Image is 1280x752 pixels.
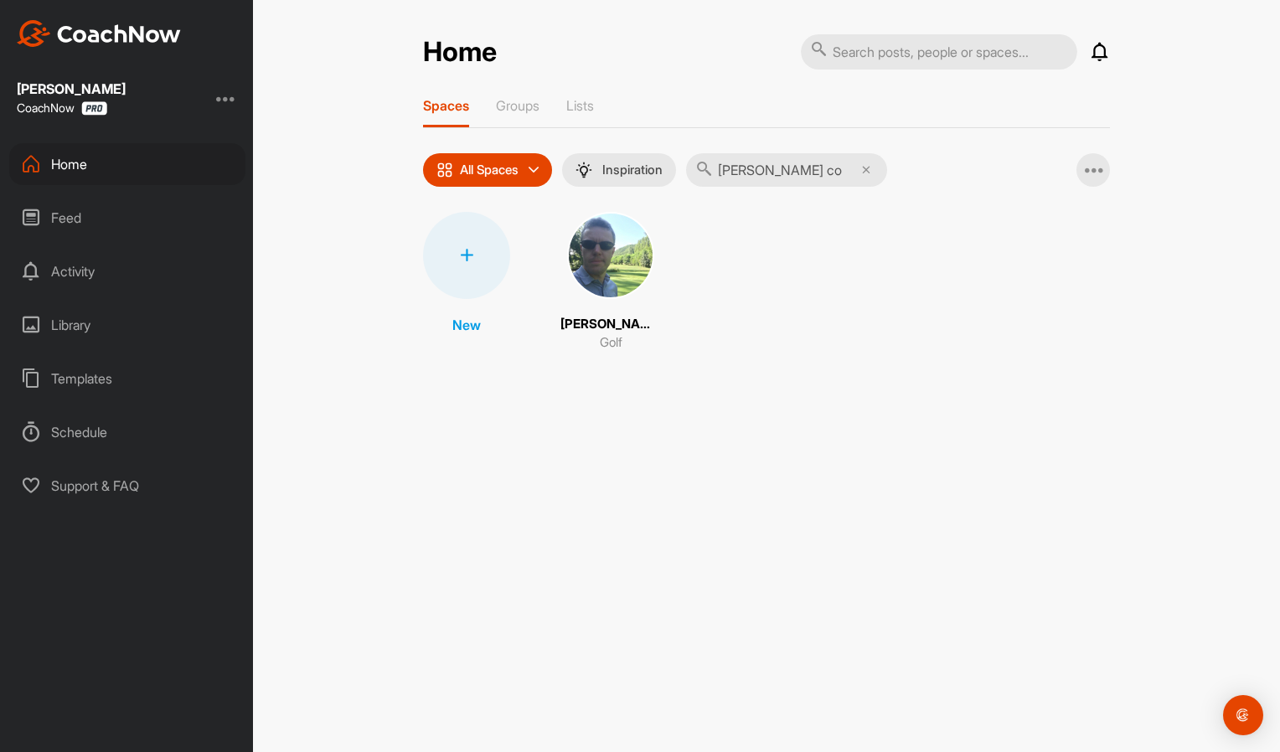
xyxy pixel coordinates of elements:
[686,153,887,187] input: Search...
[17,20,181,47] img: CoachNow
[9,143,245,185] div: Home
[17,101,107,116] div: CoachNow
[1223,695,1263,735] div: Open Intercom Messenger
[423,36,497,69] h2: Home
[9,358,245,399] div: Templates
[600,333,622,353] p: Golf
[452,315,481,335] p: New
[496,97,539,114] p: Groups
[560,315,661,334] p: [PERSON_NAME]
[17,82,126,95] div: [PERSON_NAME]
[9,304,245,346] div: Library
[566,97,594,114] p: Lists
[9,465,245,507] div: Support & FAQ
[423,97,469,114] p: Spaces
[602,163,663,177] p: Inspiration
[9,197,245,239] div: Feed
[9,411,245,453] div: Schedule
[81,101,107,116] img: CoachNow Pro
[460,163,519,177] p: All Spaces
[801,34,1077,70] input: Search posts, people or spaces...
[575,162,592,178] img: menuIcon
[436,162,453,178] img: icon
[567,212,654,299] img: square_5a02f8b46c267b558998307489c5012a.jpg
[9,250,245,292] div: Activity
[560,212,661,353] a: [PERSON_NAME]Golf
